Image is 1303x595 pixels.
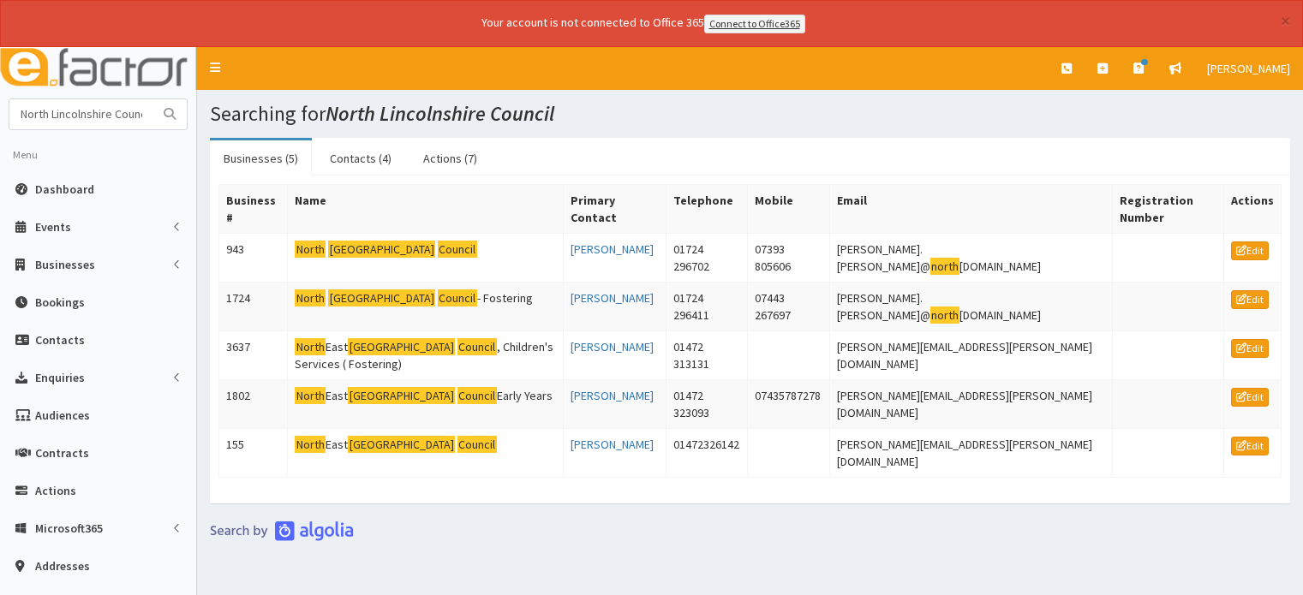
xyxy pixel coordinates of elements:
[1231,437,1269,455] a: Edit
[571,388,654,403] a: [PERSON_NAME]
[1231,339,1269,358] a: Edit
[930,258,960,276] mark: north
[666,330,747,379] td: 01472 313131
[210,140,312,176] a: Businesses (5)
[563,184,666,233] th: Primary Contact
[1223,184,1281,233] th: Actions
[666,184,747,233] th: Telephone
[571,290,654,306] a: [PERSON_NAME]
[666,379,747,428] td: 01472 323093
[930,306,960,324] mark: north
[409,140,491,176] a: Actions (7)
[829,282,1113,330] td: [PERSON_NAME].[PERSON_NAME]@ [DOMAIN_NAME]
[288,282,563,330] td: - Fostering
[328,289,435,307] mark: [GEOGRAPHIC_DATA]
[328,241,435,259] mark: [GEOGRAPHIC_DATA]
[316,140,405,176] a: Contacts (4)
[295,338,326,356] mark: North
[295,436,326,454] mark: North
[748,184,829,233] th: Mobile
[35,558,90,574] span: Addresses
[142,14,1145,33] div: Your account is not connected to Office 365
[295,289,326,307] mark: North
[219,282,288,330] td: 1724
[666,233,747,282] td: 01724 296702
[457,387,497,405] mark: Council
[35,181,94,197] span: Dashboard
[326,100,554,127] i: North Lincolnshire Council
[210,521,354,541] img: search-by-algolia-light-background.png
[829,379,1113,428] td: [PERSON_NAME][EMAIL_ADDRESS][PERSON_NAME][DOMAIN_NAME]
[35,370,85,385] span: Enquiries
[748,282,829,330] td: 07443 267697
[748,379,829,428] td: 07435787278
[438,289,477,307] mark: Council
[666,428,747,477] td: 01472326142
[295,387,326,405] mark: North
[571,241,654,257] a: [PERSON_NAME]
[219,233,288,282] td: 943
[35,445,89,461] span: Contracts
[1231,290,1269,309] a: Edit
[1207,61,1290,76] span: [PERSON_NAME]
[9,99,153,129] input: Search...
[288,184,563,233] th: Name
[288,330,563,379] td: East , Children's Services ( Fostering)
[1194,47,1303,90] a: [PERSON_NAME]
[35,295,85,310] span: Bookings
[219,428,288,477] td: 155
[571,437,654,452] a: [PERSON_NAME]
[666,282,747,330] td: 01724 296411
[219,330,288,379] td: 3637
[348,338,455,356] mark: [GEOGRAPHIC_DATA]
[829,233,1113,282] td: [PERSON_NAME].[PERSON_NAME]@ [DOMAIN_NAME]
[438,241,477,259] mark: Council
[219,379,288,428] td: 1802
[748,233,829,282] td: 07393 805606
[219,184,288,233] th: Business #
[1231,388,1269,407] a: Edit
[288,428,563,477] td: East
[457,436,497,454] mark: Council
[829,184,1113,233] th: Email
[1231,241,1269,260] a: Edit
[35,219,71,235] span: Events
[288,379,563,428] td: East Early Years
[571,339,654,354] a: [PERSON_NAME]
[1281,12,1290,30] button: ×
[1113,184,1224,233] th: Registration Number
[210,103,1290,125] h1: Searching for
[704,15,805,33] a: Connect to Office365
[35,257,95,272] span: Businesses
[348,436,455,454] mark: [GEOGRAPHIC_DATA]
[829,428,1113,477] td: [PERSON_NAME][EMAIL_ADDRESS][PERSON_NAME][DOMAIN_NAME]
[295,241,326,259] mark: North
[348,387,455,405] mark: [GEOGRAPHIC_DATA]
[35,408,90,423] span: Audiences
[457,338,497,356] mark: Council
[829,330,1113,379] td: [PERSON_NAME][EMAIL_ADDRESS][PERSON_NAME][DOMAIN_NAME]
[35,332,85,348] span: Contacts
[35,521,103,536] span: Microsoft365
[35,483,76,498] span: Actions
